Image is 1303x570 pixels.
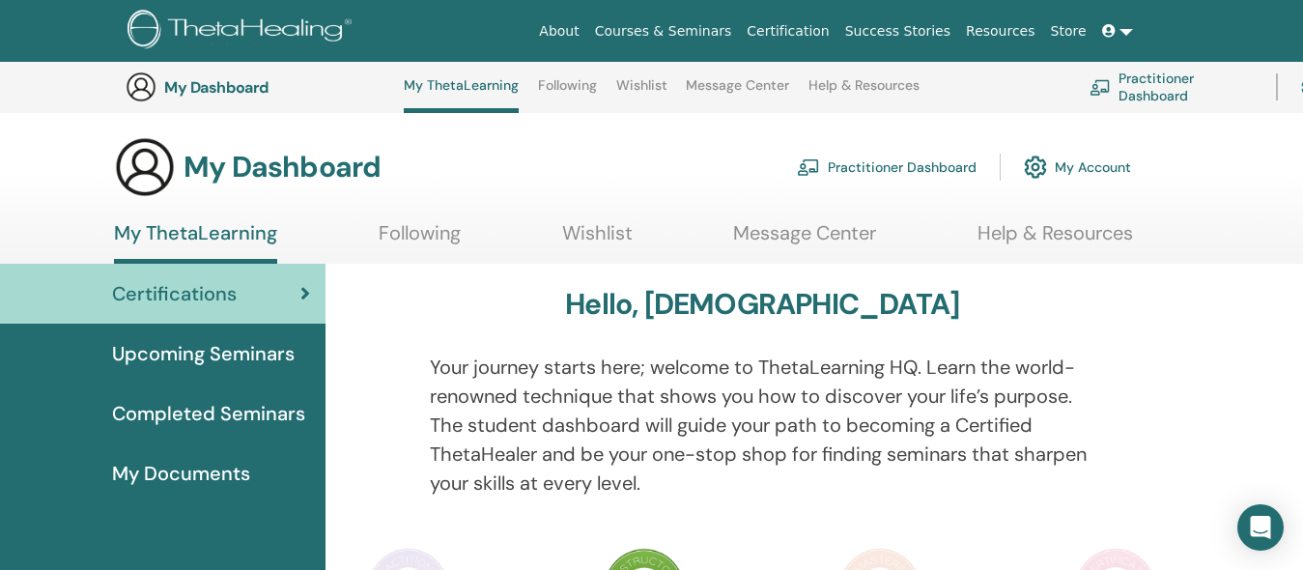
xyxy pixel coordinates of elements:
[184,150,381,185] h3: My Dashboard
[112,279,237,308] span: Certifications
[1237,504,1284,551] div: Open Intercom Messenger
[958,14,1043,49] a: Resources
[808,77,920,108] a: Help & Resources
[112,399,305,428] span: Completed Seminars
[797,146,977,188] a: Practitioner Dashboard
[565,287,959,322] h3: Hello, [DEMOGRAPHIC_DATA]
[114,136,176,198] img: generic-user-icon.jpg
[686,77,789,108] a: Message Center
[112,339,295,368] span: Upcoming Seminars
[1090,66,1253,108] a: Practitioner Dashboard
[837,14,958,49] a: Success Stories
[733,221,876,259] a: Message Center
[538,77,597,108] a: Following
[797,158,820,176] img: chalkboard-teacher.svg
[430,353,1094,498] p: Your journey starts here; welcome to ThetaLearning HQ. Learn the world-renowned technique that sh...
[1043,14,1094,49] a: Store
[1090,79,1111,95] img: chalkboard-teacher.svg
[404,77,519,113] a: My ThetaLearning
[1024,146,1131,188] a: My Account
[112,459,250,488] span: My Documents
[379,221,461,259] a: Following
[739,14,836,49] a: Certification
[1024,151,1047,184] img: cog.svg
[126,71,156,102] img: generic-user-icon.jpg
[531,14,586,49] a: About
[127,10,358,53] img: logo.png
[977,221,1133,259] a: Help & Resources
[562,221,633,259] a: Wishlist
[164,78,357,97] h3: My Dashboard
[616,77,667,108] a: Wishlist
[587,14,740,49] a: Courses & Seminars
[114,221,277,264] a: My ThetaLearning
